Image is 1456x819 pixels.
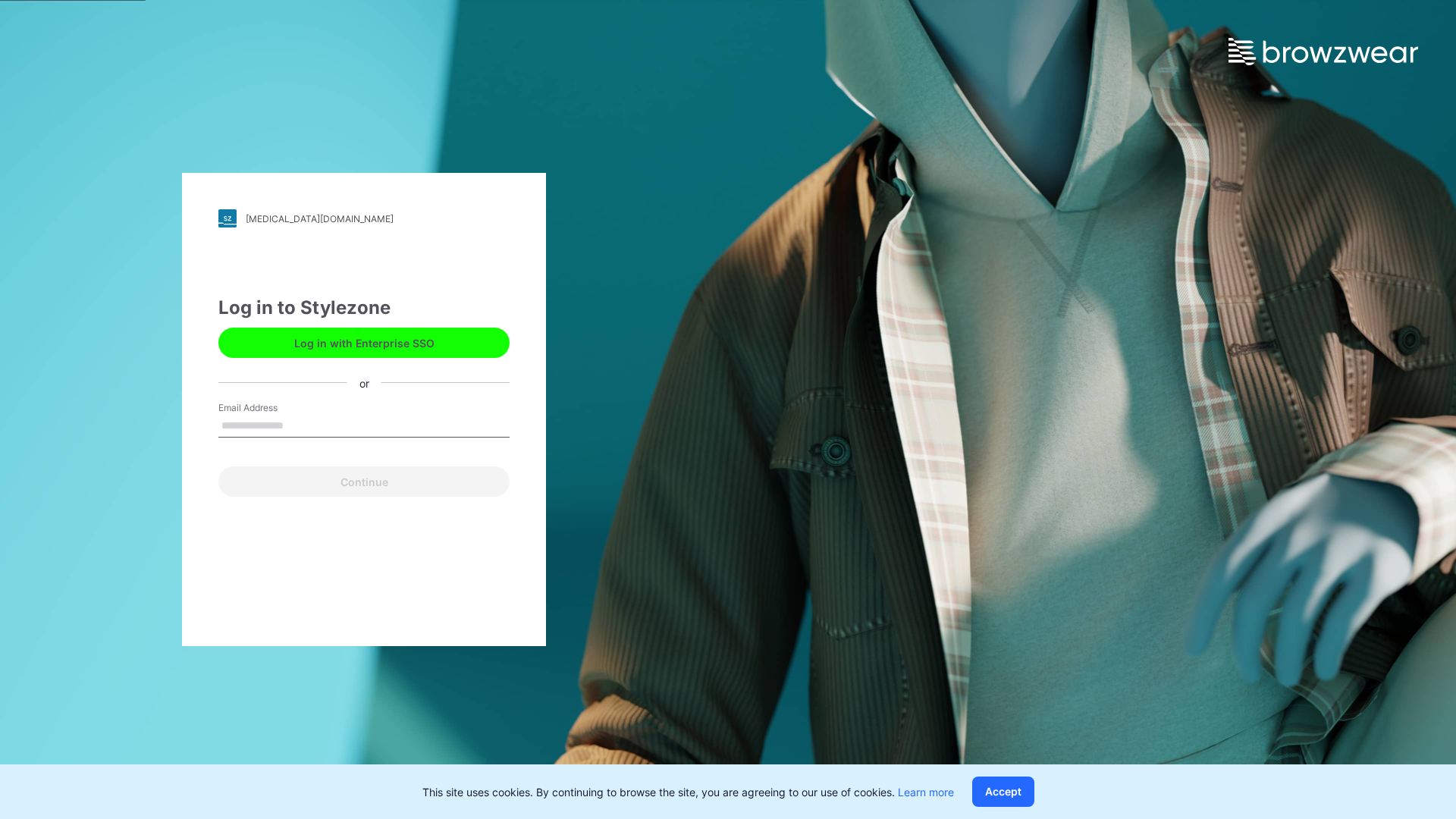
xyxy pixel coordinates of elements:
[422,784,954,800] p: This site uses cookies. By continuing to browse the site, you are agreeing to our use of cookies.
[1228,38,1418,65] img: browzwear-logo.e42bd6dac1945053ebaf764b6aa21510.svg
[218,209,510,227] a: [MEDICAL_DATA][DOMAIN_NAME]
[898,786,954,799] a: Learn more
[218,328,510,358] button: Log in with Enterprise SSO
[218,209,237,227] img: stylezone-logo.562084cfcfab977791bfbf7441f1a819.svg
[246,213,394,224] div: [MEDICAL_DATA][DOMAIN_NAME]
[347,375,381,391] div: or
[972,777,1034,807] button: Accept
[218,401,325,415] label: Email Address
[218,294,510,322] div: Log in to Stylezone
